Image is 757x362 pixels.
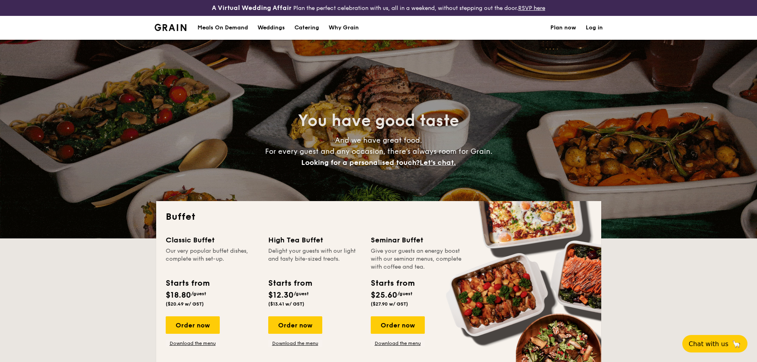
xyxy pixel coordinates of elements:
[166,247,259,271] div: Our very popular buffet dishes, complete with set-up.
[268,234,361,246] div: High Tea Buffet
[397,291,412,296] span: /guest
[155,24,187,31] a: Logotype
[329,16,359,40] div: Why Grain
[324,16,364,40] a: Why Grain
[268,340,322,347] a: Download the menu
[420,158,456,167] span: Let's chat.
[150,3,608,13] div: Plan the perfect celebration with us, all in a weekend, without stepping out the door.
[197,16,248,40] div: Meals On Demand
[371,340,425,347] a: Download the menu
[371,301,408,307] span: ($27.90 w/ GST)
[212,3,292,13] h4: A Virtual Wedding Affair
[371,316,425,334] div: Order now
[166,340,220,347] a: Download the menu
[166,277,209,289] div: Starts from
[371,234,464,246] div: Seminar Buffet
[290,16,324,40] a: Catering
[166,301,204,307] span: ($20.49 w/ GST)
[294,16,319,40] h1: Catering
[166,211,592,223] h2: Buffet
[191,291,206,296] span: /guest
[268,247,361,271] div: Delight your guests with our light and tasty bite-sized treats.
[586,16,603,40] a: Log in
[166,234,259,246] div: Classic Buffet
[371,277,414,289] div: Starts from
[682,335,747,352] button: Chat with us🦙
[253,16,290,40] a: Weddings
[166,290,191,300] span: $18.80
[166,316,220,334] div: Order now
[371,247,464,271] div: Give your guests an energy boost with our seminar menus, complete with coffee and tea.
[257,16,285,40] div: Weddings
[518,5,545,12] a: RSVP here
[371,290,397,300] span: $25.60
[155,24,187,31] img: Grain
[732,339,741,348] span: 🦙
[268,277,312,289] div: Starts from
[268,316,322,334] div: Order now
[689,340,728,348] span: Chat with us
[550,16,576,40] a: Plan now
[268,290,294,300] span: $12.30
[193,16,253,40] a: Meals On Demand
[294,291,309,296] span: /guest
[268,301,304,307] span: ($13.41 w/ GST)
